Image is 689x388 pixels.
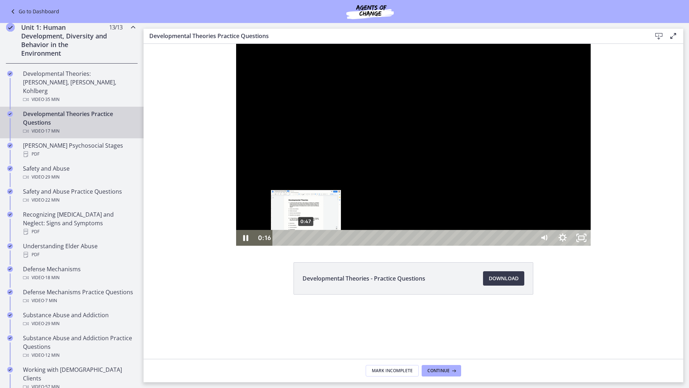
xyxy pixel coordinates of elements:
[422,365,461,377] button: Continue
[23,288,135,305] div: Defense Mechanisms Practice Questions
[23,250,135,259] div: PDF
[303,274,425,283] span: Developmental Theories - Practice Questions
[372,368,413,374] span: Mark Incomplete
[489,274,519,283] span: Download
[23,127,135,135] div: Video
[7,166,13,171] i: Completed
[391,186,410,202] button: Mute
[44,296,57,305] span: · 7 min
[23,150,135,158] div: PDF
[44,351,60,360] span: · 12 min
[7,335,13,341] i: Completed
[428,186,447,202] button: Unfullscreen
[21,23,109,57] h2: Unit 1: Human Development, Diversity and Behavior in the Environment
[23,196,135,204] div: Video
[6,23,15,32] i: Completed
[7,71,13,77] i: Completed
[44,319,60,328] span: · 29 min
[327,3,413,20] img: Agents of Change
[109,23,122,32] span: 13 / 13
[149,32,640,40] h3: Developmental Theories Practice Questions
[427,368,450,374] span: Continue
[366,365,419,377] button: Mark Incomplete
[23,110,135,135] div: Developmental Theories Practice Questions
[483,271,524,286] a: Download
[7,111,13,117] i: Completed
[23,351,135,360] div: Video
[23,227,135,236] div: PDF
[410,186,428,202] button: Show settings menu
[7,367,13,373] i: Completed
[23,164,135,181] div: Safety and Abuse
[23,311,135,328] div: Substance Abuse and Addiction
[44,273,60,282] span: · 18 min
[23,334,135,360] div: Substance Abuse and Addiction Practice Questions
[23,173,135,181] div: Video
[23,187,135,204] div: Safety and Abuse Practice Questions
[23,141,135,158] div: [PERSON_NAME] Psychosocial Stages
[9,7,59,16] a: Go to Dashboard
[144,44,683,246] iframe: Video Lesson
[44,95,60,104] span: · 35 min
[23,273,135,282] div: Video
[44,127,60,135] span: · 17 min
[23,242,135,259] div: Understanding Elder Abuse
[23,265,135,282] div: Defense Mechanisms
[7,143,13,148] i: Completed
[23,296,135,305] div: Video
[23,210,135,236] div: Recognizing [MEDICAL_DATA] and Neglect: Signs and Symptoms
[23,69,135,104] div: Developmental Theories: [PERSON_NAME], [PERSON_NAME], Kohlberg
[23,95,135,104] div: Video
[23,319,135,328] div: Video
[44,196,60,204] span: · 22 min
[7,189,13,194] i: Completed
[7,289,13,295] i: Completed
[44,173,60,181] span: · 29 min
[7,212,13,217] i: Completed
[7,266,13,272] i: Completed
[7,243,13,249] i: Completed
[7,312,13,318] i: Completed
